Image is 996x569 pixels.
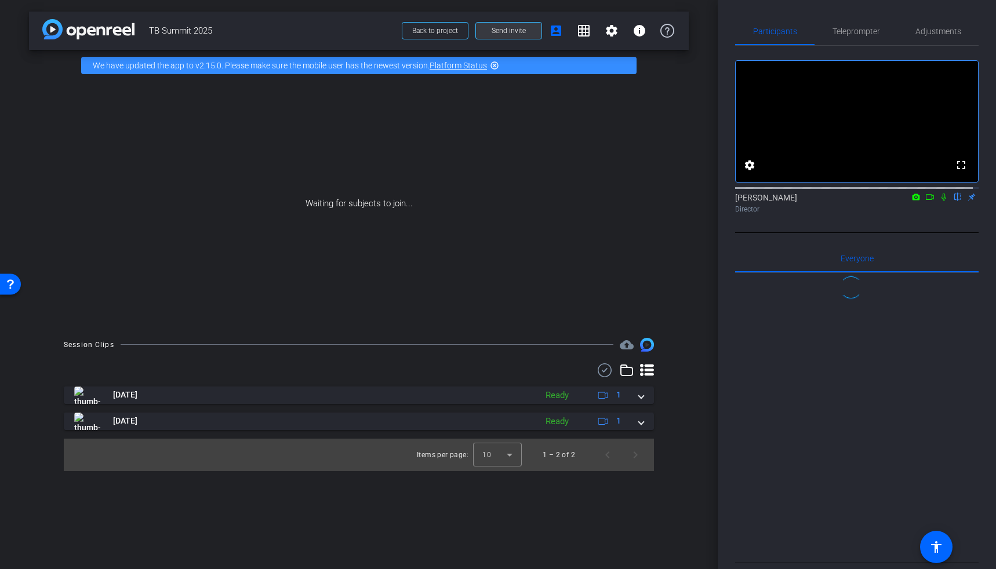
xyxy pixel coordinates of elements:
span: Participants [753,27,797,35]
div: Waiting for subjects to join... [29,81,689,326]
mat-icon: highlight_off [490,61,499,70]
button: Back to project [402,22,468,39]
span: Back to project [412,27,458,35]
mat-icon: fullscreen [954,158,968,172]
div: Items per page: [417,449,468,461]
span: Adjustments [915,27,961,35]
span: Destinations for your clips [620,338,634,352]
button: Next page [621,441,649,469]
button: Send invite [475,22,542,39]
img: thumb-nail [74,386,100,404]
span: TB Summit 2025 [149,19,395,42]
div: Ready [540,389,575,402]
span: 1 [616,415,621,427]
div: We have updated the app to v2.15.0. Please make sure the mobile user has the newest version. [81,57,637,74]
mat-icon: settings [743,158,757,172]
img: app-logo [42,19,135,39]
div: 1 – 2 of 2 [543,449,575,461]
img: Session clips [640,338,654,352]
span: [DATE] [113,415,137,427]
mat-icon: accessibility [929,540,943,554]
mat-icon: settings [605,24,619,38]
mat-icon: grid_on [577,24,591,38]
img: Loading Spinner [837,273,866,302]
mat-icon: flip [951,191,965,202]
span: Everyone [841,254,874,262]
span: Send invite [492,26,526,35]
div: [PERSON_NAME] [735,192,979,214]
mat-icon: cloud_upload [620,338,634,352]
mat-expansion-panel-header: thumb-nail[DATE]Ready1 [64,386,654,404]
button: Previous page [594,441,621,469]
div: Ready [540,415,575,428]
span: [DATE] [113,389,137,401]
span: 1 [616,389,621,401]
div: Session Clips [64,339,114,351]
div: Director [735,204,979,214]
a: Platform Status [430,61,487,70]
img: thumb-nail [74,413,100,430]
span: Teleprompter [833,27,880,35]
mat-expansion-panel-header: thumb-nail[DATE]Ready1 [64,413,654,430]
mat-icon: account_box [549,24,563,38]
mat-icon: info [633,24,646,38]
